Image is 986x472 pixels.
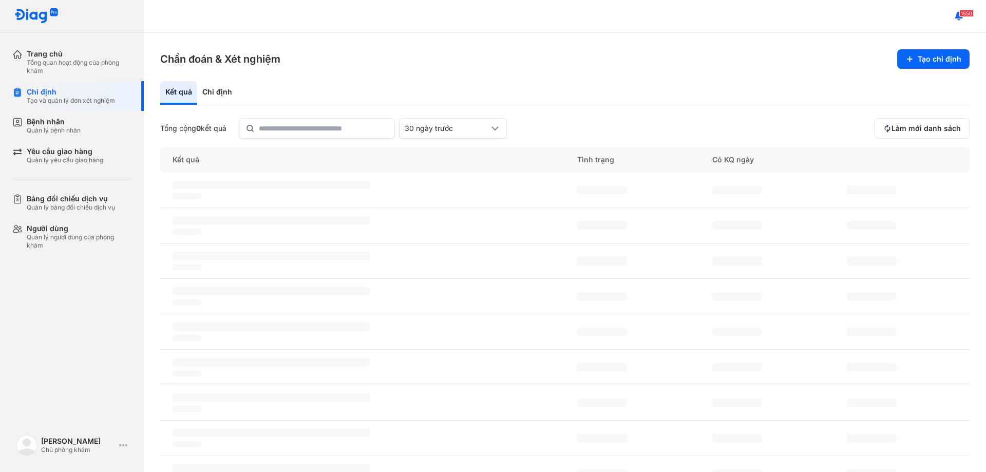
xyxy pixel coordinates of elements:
span: Làm mới danh sách [892,124,961,133]
span: ‌ [712,399,762,407]
span: ‌ [712,292,762,300]
button: Làm mới danh sách [875,118,970,139]
div: Chỉ định [27,87,115,97]
span: ‌ [173,393,370,402]
span: ‌ [173,216,370,224]
div: Chỉ định [197,81,237,105]
span: ‌ [847,328,896,336]
div: Quản lý yêu cầu giao hàng [27,156,103,164]
span: ‌ [712,221,762,230]
div: Trang chủ [27,49,131,59]
span: ‌ [577,328,627,336]
span: ‌ [173,358,370,366]
span: ‌ [712,363,762,371]
div: Tổng cộng kết quả [160,124,226,133]
span: ‌ [847,434,896,442]
span: ‌ [847,292,896,300]
span: ‌ [173,299,201,306]
span: ‌ [577,292,627,300]
span: ‌ [847,399,896,407]
span: ‌ [173,264,201,270]
div: Tạo và quản lý đơn xét nghiệm [27,97,115,105]
span: ‌ [847,363,896,371]
div: Tổng quan hoạt động của phòng khám [27,59,131,75]
img: logo [14,8,59,24]
span: ‌ [173,406,201,412]
span: ‌ [173,181,370,189]
span: 1550 [959,10,974,17]
span: ‌ [173,287,370,295]
span: ‌ [712,434,762,442]
span: ‌ [847,257,896,265]
div: [PERSON_NAME] [41,437,115,446]
span: ‌ [173,335,201,341]
span: ‌ [712,186,762,194]
div: Quản lý người dùng của phòng khám [27,233,131,250]
div: Kết quả [160,81,197,105]
span: ‌ [173,323,370,331]
span: ‌ [173,429,370,437]
span: ‌ [712,257,762,265]
span: ‌ [173,193,201,199]
span: 0 [196,124,201,133]
img: logo [16,435,37,456]
span: ‌ [847,186,896,194]
div: Tình trạng [565,147,700,173]
span: ‌ [173,370,201,376]
div: Bệnh nhân [27,117,81,126]
div: Kết quả [160,147,565,173]
span: ‌ [577,257,627,265]
span: ‌ [577,363,627,371]
div: Quản lý bảng đối chiếu dịch vụ [27,203,115,212]
div: 30 ngày trước [405,124,489,133]
span: ‌ [173,229,201,235]
button: Tạo chỉ định [897,49,970,69]
span: ‌ [577,434,627,442]
span: ‌ [173,441,201,447]
div: Quản lý bệnh nhân [27,126,81,135]
span: ‌ [577,399,627,407]
div: Yêu cầu giao hàng [27,147,103,156]
div: Người dùng [27,224,131,233]
span: ‌ [712,328,762,336]
span: ‌ [173,252,370,260]
span: ‌ [577,186,627,194]
div: Chủ phòng khám [41,446,115,454]
div: Bảng đối chiếu dịch vụ [27,194,115,203]
div: Có KQ ngày [700,147,835,173]
span: ‌ [847,221,896,230]
h3: Chẩn đoán & Xét nghiệm [160,52,280,66]
span: ‌ [577,221,627,230]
